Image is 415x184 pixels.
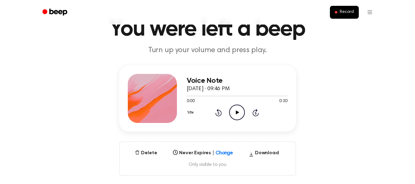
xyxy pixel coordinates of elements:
button: 1.0x [187,107,196,118]
button: Delete [132,149,159,157]
h3: Voice Note [187,77,288,85]
h1: You were left a beep [50,18,365,40]
a: Beep [38,6,73,18]
button: Record [330,6,358,19]
span: [DATE] · 09:46 PM [187,86,230,92]
button: Open menu [362,5,377,20]
span: 0:30 [279,98,287,105]
p: Turn up your volume and press play. [90,45,326,56]
span: Only visible to you [127,162,288,168]
button: Download [246,149,281,159]
span: Record [340,10,354,15]
span: 0:00 [187,98,195,105]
